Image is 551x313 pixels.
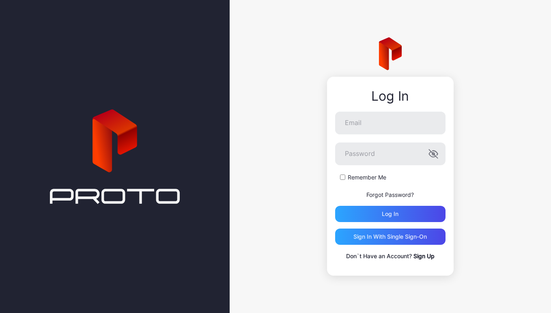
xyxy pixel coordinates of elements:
[335,229,446,245] button: Sign in With Single Sign-On
[428,149,438,159] button: Password
[335,206,446,222] button: Log in
[335,142,446,165] input: Password
[335,89,446,104] div: Log In
[382,211,398,217] div: Log in
[413,253,435,259] a: Sign Up
[353,233,427,240] div: Sign in With Single Sign-On
[335,251,446,261] p: Don`t Have an Account?
[366,191,414,198] a: Forgot Password?
[335,112,446,134] input: Email
[348,173,386,181] label: Remember Me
